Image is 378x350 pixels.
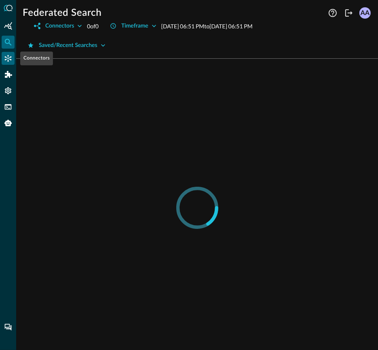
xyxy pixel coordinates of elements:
[121,21,148,31] div: Timeframe
[87,22,99,30] p: 0 of 0
[2,100,15,113] div: FSQL
[359,7,371,19] div: AA
[342,6,355,19] button: Logout
[29,19,87,32] button: Connectors
[23,6,101,19] h1: Federated Search
[2,52,15,65] div: Connectors
[326,6,339,19] button: Help
[20,51,53,65] div: Connectors
[2,68,15,81] div: Addons
[23,39,110,52] button: Saved/Recent Searches
[2,36,15,49] div: Federated Search
[2,321,15,334] div: Chat
[2,117,15,130] div: Query Agent
[39,41,97,51] div: Saved/Recent Searches
[2,19,15,32] div: Summary Insights
[2,84,15,97] div: Settings
[105,19,161,32] button: Timeframe
[45,21,74,31] div: Connectors
[161,22,253,30] p: [DATE] 06:51 PM to [DATE] 06:51 PM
